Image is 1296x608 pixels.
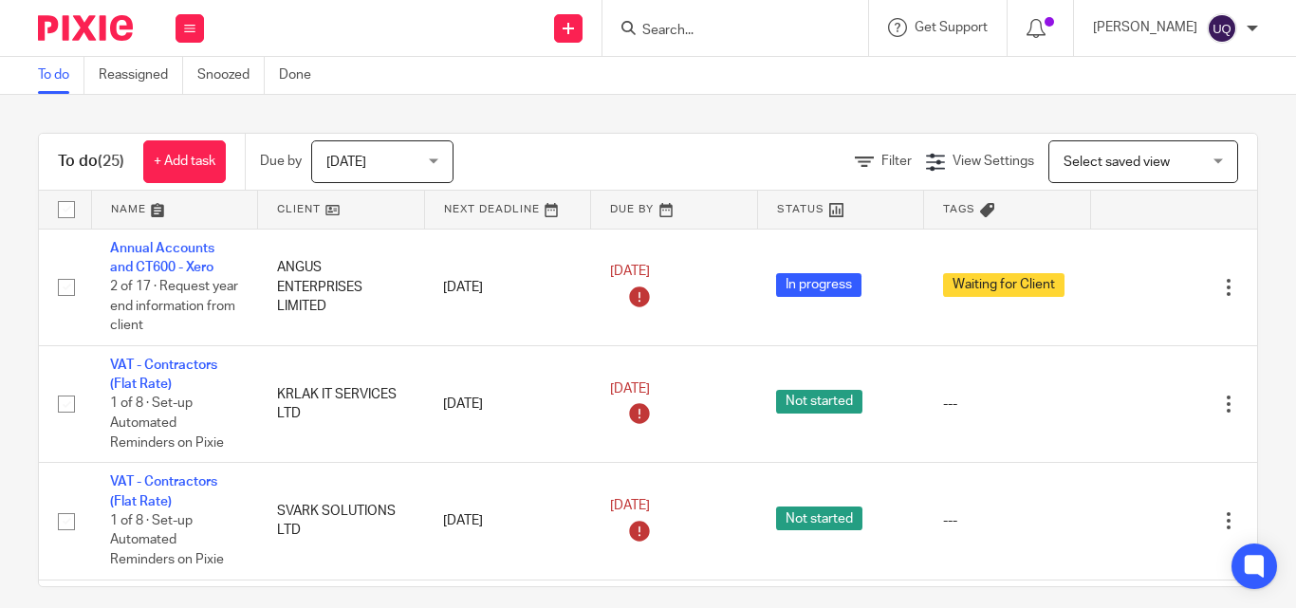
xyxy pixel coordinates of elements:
[1093,18,1197,37] p: [PERSON_NAME]
[326,156,366,169] span: [DATE]
[110,514,224,566] span: 1 of 8 · Set-up Automated Reminders on Pixie
[776,273,861,297] span: In progress
[143,140,226,183] a: + Add task
[943,511,1072,530] div: ---
[424,463,591,580] td: [DATE]
[258,463,425,580] td: SVARK SOLUTIONS LTD
[260,152,302,171] p: Due by
[424,345,591,462] td: [DATE]
[197,57,265,94] a: Snoozed
[38,57,84,94] a: To do
[953,155,1034,168] span: View Settings
[424,229,591,345] td: [DATE]
[640,23,811,40] input: Search
[258,345,425,462] td: KRLAK IT SERVICES LTD
[943,395,1072,414] div: ---
[279,57,325,94] a: Done
[110,242,214,274] a: Annual Accounts and CT600 - Xero
[258,229,425,345] td: ANGUS ENTERPRISES LIMITED
[110,280,238,332] span: 2 of 17 · Request year end information from client
[1207,13,1237,44] img: svg%3E
[915,21,988,34] span: Get Support
[38,15,133,41] img: Pixie
[943,273,1065,297] span: Waiting for Client
[610,266,650,279] span: [DATE]
[110,359,217,391] a: VAT - Contractors (Flat Rate)
[99,57,183,94] a: Reassigned
[776,507,862,530] span: Not started
[110,475,217,507] a: VAT - Contractors (Flat Rate)
[110,397,224,450] span: 1 of 8 · Set-up Automated Reminders on Pixie
[943,204,975,214] span: Tags
[776,390,862,414] span: Not started
[610,499,650,512] span: [DATE]
[58,152,124,172] h1: To do
[610,382,650,396] span: [DATE]
[98,154,124,169] span: (25)
[881,155,912,168] span: Filter
[1064,156,1170,169] span: Select saved view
